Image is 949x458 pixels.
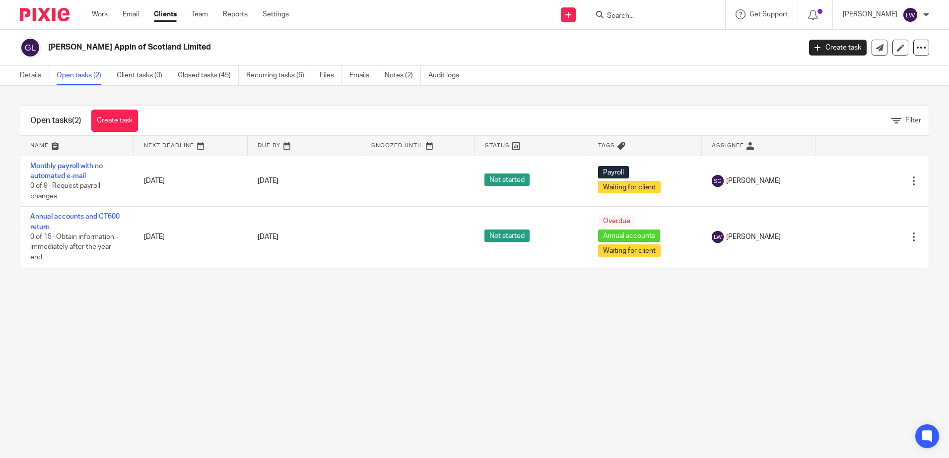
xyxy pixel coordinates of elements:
[154,9,177,19] a: Clients
[134,156,248,207] td: [DATE]
[712,231,724,243] img: svg%3E
[598,215,635,227] span: Overdue
[809,40,867,56] a: Create task
[30,182,100,200] span: 0 of 9 · Request payroll changes
[30,163,103,179] a: Monthly payroll with no automated e-mail
[72,116,81,124] span: (2)
[385,66,421,85] a: Notes (2)
[485,143,510,148] span: Status
[258,177,278,184] span: [DATE]
[92,9,108,19] a: Work
[20,66,49,85] a: Details
[320,66,342,85] a: Files
[606,12,695,21] input: Search
[20,8,69,21] img: Pixie
[905,117,921,124] span: Filter
[30,115,81,126] h1: Open tasks
[484,173,530,186] span: Not started
[178,66,239,85] a: Closed tasks (45)
[371,143,423,148] span: Snoozed Until
[902,7,918,23] img: svg%3E
[749,11,788,18] span: Get Support
[484,229,530,242] span: Not started
[57,66,109,85] a: Open tasks (2)
[48,42,645,53] h2: [PERSON_NAME] Appin of Scotland Limited
[117,66,170,85] a: Client tasks (0)
[712,175,724,187] img: svg%3E
[598,244,661,257] span: Waiting for client
[598,143,615,148] span: Tags
[91,110,138,132] a: Create task
[20,37,41,58] img: svg%3E
[726,176,781,186] span: [PERSON_NAME]
[843,9,897,19] p: [PERSON_NAME]
[223,9,248,19] a: Reports
[258,233,278,240] span: [DATE]
[726,232,781,242] span: [PERSON_NAME]
[263,9,289,19] a: Settings
[598,229,660,242] span: Annual accounts
[30,213,120,230] a: Annual accounts and CT600 return
[246,66,312,85] a: Recurring tasks (6)
[349,66,377,85] a: Emails
[30,233,118,261] span: 0 of 15 · Obtain information - immediately after the year end
[598,166,629,178] span: Payroll
[192,9,208,19] a: Team
[134,207,248,268] td: [DATE]
[123,9,139,19] a: Email
[598,181,661,193] span: Waiting for client
[428,66,467,85] a: Audit logs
